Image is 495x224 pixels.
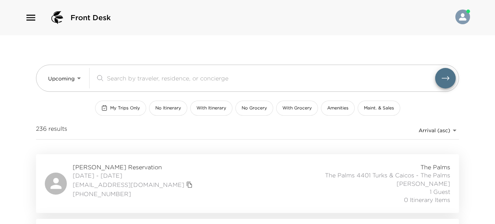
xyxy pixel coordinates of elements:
[420,163,450,171] span: The Palms
[397,180,450,188] span: [PERSON_NAME]
[276,101,318,116] button: With Grocery
[235,101,273,116] button: No Grocery
[455,10,470,24] img: User
[358,101,400,116] button: Maint. & Sales
[73,181,184,189] a: [EMAIL_ADDRESS][DOMAIN_NAME]
[73,171,195,180] span: [DATE] - [DATE]
[36,154,459,213] a: [PERSON_NAME] Reservation[DATE] - [DATE][EMAIL_ADDRESS][DOMAIN_NAME]copy primary member email[PHO...
[325,171,450,179] span: The Palms 4401 Turks & Caicos - The Palms
[95,101,146,116] button: My Trips Only
[110,105,140,111] span: My Trips Only
[73,163,195,171] span: [PERSON_NAME] Reservation
[36,124,67,136] span: 236 results
[73,190,195,198] span: [PHONE_NUMBER]
[242,105,267,111] span: No Grocery
[71,12,111,23] span: Front Desk
[404,196,450,204] span: 0 Itinerary Items
[149,101,187,116] button: No Itinerary
[48,75,75,82] span: Upcoming
[282,105,312,111] span: With Grocery
[364,105,394,111] span: Maint. & Sales
[321,101,355,116] button: Amenities
[196,105,226,111] span: With Itinerary
[48,9,66,26] img: logo
[327,105,348,111] span: Amenities
[155,105,181,111] span: No Itinerary
[184,180,195,190] button: copy primary member email
[419,127,450,134] span: Arrival (asc)
[107,74,435,82] input: Search by traveler, residence, or concierge
[190,101,232,116] button: With Itinerary
[430,188,450,196] span: 1 Guest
